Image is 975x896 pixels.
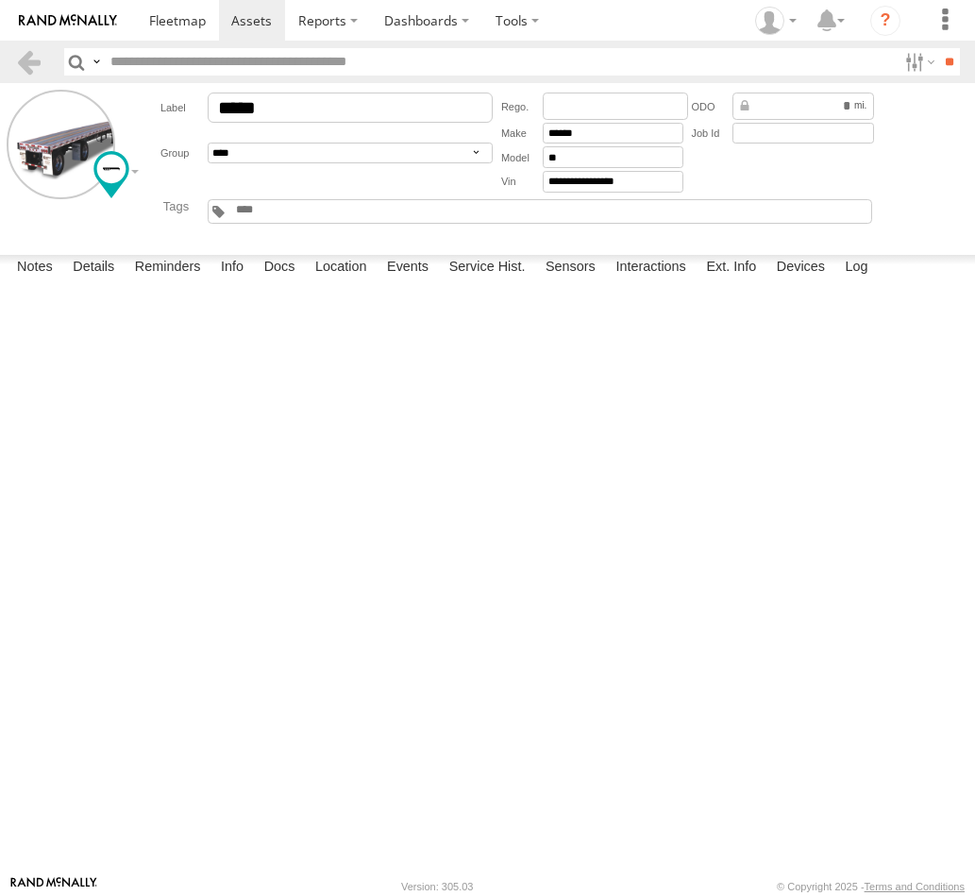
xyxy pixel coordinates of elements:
[89,48,104,76] label: Search Query
[536,255,605,281] label: Sensors
[126,255,210,281] label: Reminders
[15,48,42,76] a: Back to previous Page
[440,255,535,281] label: Service Hist.
[898,48,938,76] label: Search Filter Options
[748,7,803,35] div: Josue Jimenez
[865,881,965,892] a: Terms and Conditions
[836,255,878,281] label: Log
[606,255,696,281] label: Interactions
[8,255,62,281] label: Notes
[378,255,438,281] label: Events
[63,255,124,281] label: Details
[697,255,765,281] label: Ext. Info
[732,93,874,120] div: Data from Vehicle CANbus
[211,255,253,281] label: Info
[19,14,117,27] img: rand-logo.svg
[255,255,305,281] label: Docs
[870,6,900,36] i: ?
[93,151,129,198] div: Change Map Icon
[10,877,97,896] a: Visit our Website
[401,881,473,892] div: Version: 305.03
[306,255,377,281] label: Location
[777,881,965,892] div: © Copyright 2025 -
[767,255,834,281] label: Devices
